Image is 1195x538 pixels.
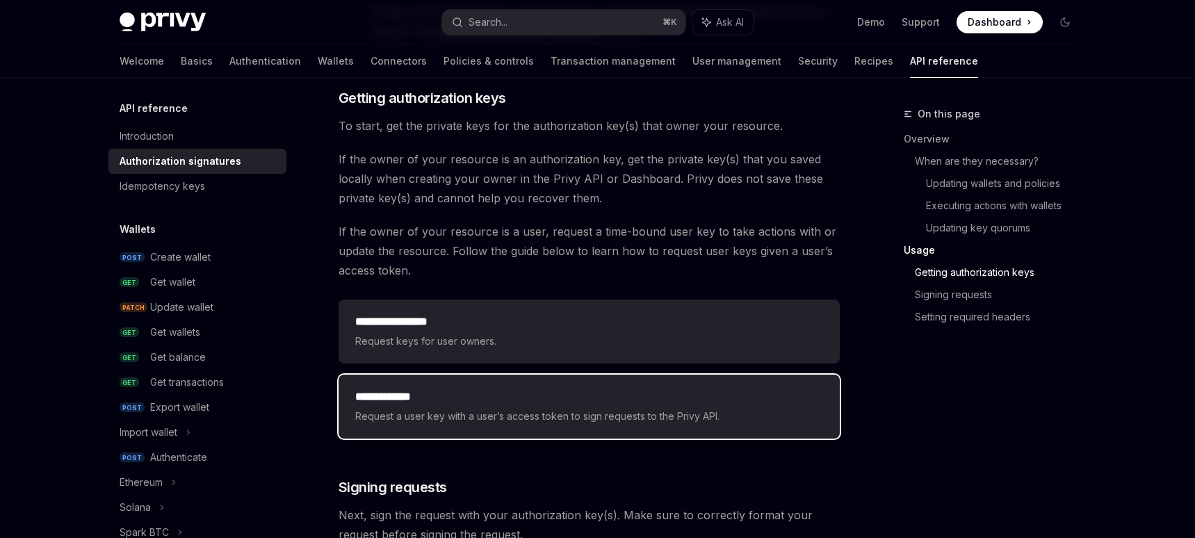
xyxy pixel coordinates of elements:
a: Support [902,15,940,29]
span: If the owner of your resource is an authorization key, get the private key(s) that you saved loca... [339,149,840,208]
div: Import wallet [120,424,177,441]
a: Transaction management [551,44,676,78]
a: POSTExport wallet [108,395,286,420]
a: Security [798,44,838,78]
span: POST [120,402,145,413]
span: If the owner of your resource is a user, request a time-bound user key to take actions with or up... [339,222,840,280]
span: Getting authorization keys [339,88,506,108]
a: Setting required headers [915,306,1087,328]
a: **** **** ***Request a user key with a user’s access token to sign requests to the Privy API. [339,375,840,439]
span: Request a user key with a user’s access token to sign requests to the Privy API. [355,408,823,425]
button: Search...⌘K [442,10,685,35]
span: Dashboard [968,15,1021,29]
span: Signing requests [339,478,447,497]
span: ⌘ K [662,17,677,28]
a: Executing actions with wallets [926,195,1087,217]
div: Idempotency keys [120,178,205,195]
a: Connectors [371,44,427,78]
div: Update wallet [150,299,213,316]
a: Policies & controls [444,44,534,78]
a: Authorization signatures [108,149,286,174]
div: Create wallet [150,249,211,266]
a: Updating key quorums [926,217,1087,239]
button: Toggle dark mode [1054,11,1076,33]
div: Get balance [150,349,206,366]
a: User management [692,44,781,78]
div: Introduction [120,128,174,145]
a: Basics [181,44,213,78]
a: Introduction [108,124,286,149]
a: Signing requests [915,284,1087,306]
div: Search... [469,14,507,31]
a: Wallets [318,44,354,78]
a: Demo [857,15,885,29]
div: Get transactions [150,374,224,391]
a: Usage [904,239,1087,261]
button: Ask AI [692,10,754,35]
a: POSTCreate wallet [108,245,286,270]
div: Authorization signatures [120,153,241,170]
a: Welcome [120,44,164,78]
div: Export wallet [150,399,209,416]
span: Ask AI [716,15,744,29]
span: POST [120,453,145,463]
span: Request keys for user owners. [355,333,823,350]
a: GETGet wallets [108,320,286,345]
span: GET [120,352,139,363]
div: Ethereum [120,474,163,491]
span: To start, get the private keys for the authorization key(s) that owner your resource. [339,116,840,136]
span: PATCH [120,302,147,313]
span: GET [120,277,139,288]
a: Overview [904,128,1087,150]
a: Recipes [854,44,893,78]
a: When are they necessary? [915,150,1087,172]
a: GETGet transactions [108,370,286,395]
a: Idempotency keys [108,174,286,199]
div: Authenticate [150,449,207,466]
a: Authentication [229,44,301,78]
a: GETGet balance [108,345,286,370]
h5: Wallets [120,221,156,238]
a: PATCHUpdate wallet [108,295,286,320]
span: On this page [918,106,980,122]
a: Dashboard [957,11,1043,33]
a: POSTAuthenticate [108,445,286,470]
span: GET [120,327,139,338]
a: API reference [910,44,978,78]
a: Updating wallets and policies [926,172,1087,195]
h5: API reference [120,100,188,117]
a: Getting authorization keys [915,261,1087,284]
a: GETGet wallet [108,270,286,295]
div: Solana [120,499,151,516]
span: POST [120,252,145,263]
span: GET [120,377,139,388]
div: Get wallets [150,324,200,341]
div: Get wallet [150,274,195,291]
img: dark logo [120,13,206,32]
